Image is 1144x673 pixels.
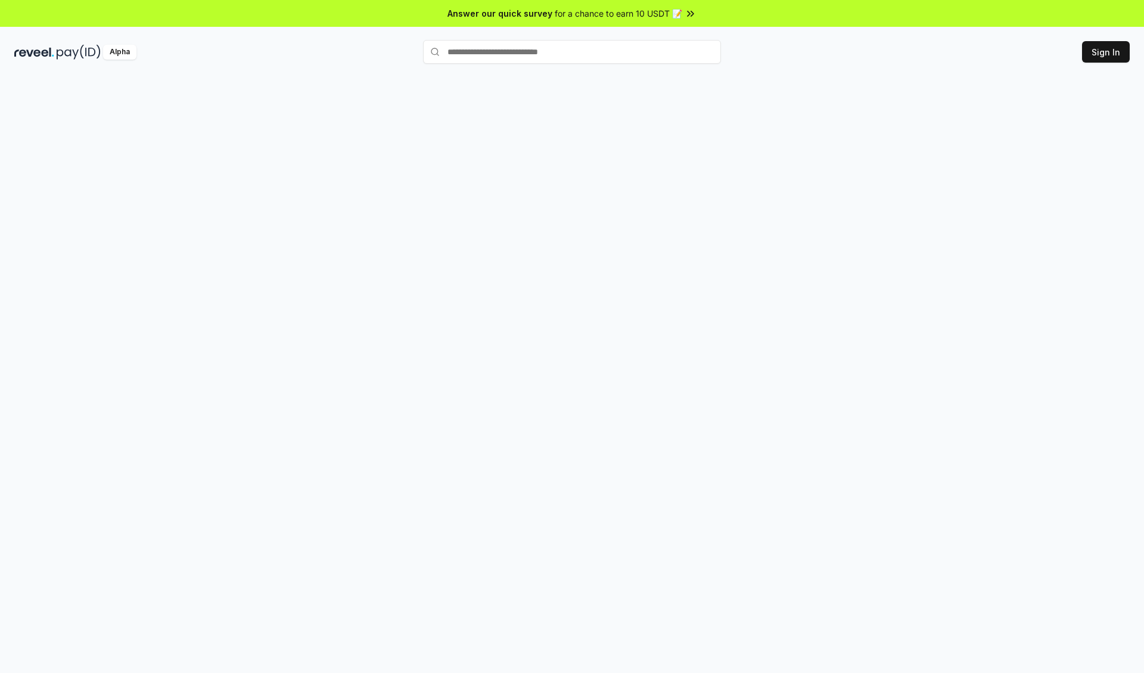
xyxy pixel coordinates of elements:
span: Answer our quick survey [447,7,552,20]
img: reveel_dark [14,45,54,60]
img: pay_id [57,45,101,60]
div: Alpha [103,45,136,60]
button: Sign In [1082,41,1130,63]
span: for a chance to earn 10 USDT 📝 [555,7,682,20]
